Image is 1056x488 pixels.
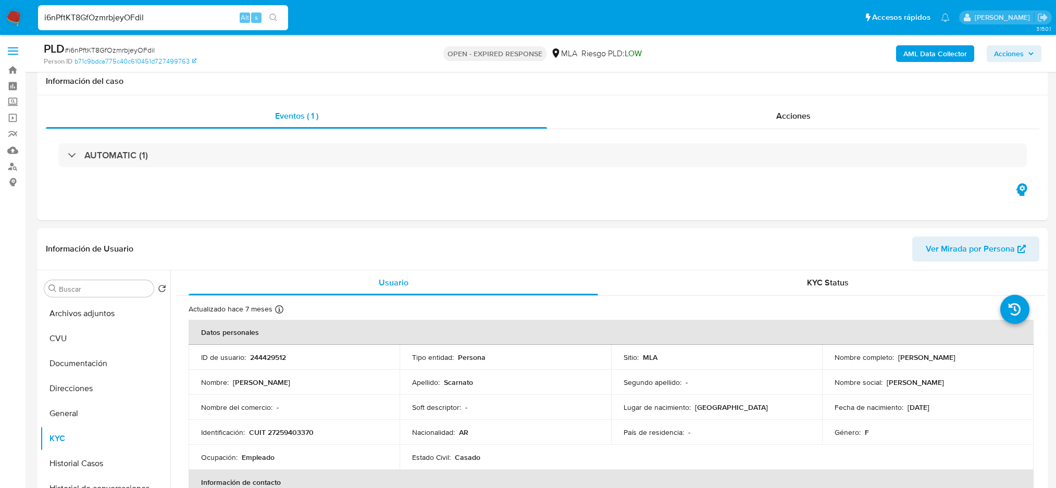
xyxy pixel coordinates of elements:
[44,40,65,57] b: PLD
[465,403,467,412] p: -
[412,353,454,362] p: Tipo entidad :
[40,376,170,401] button: Direcciones
[624,353,639,362] p: Sitio :
[201,403,272,412] p: Nombre del comercio :
[625,47,642,59] span: LOW
[40,301,170,326] button: Archivos adjuntos
[277,403,279,412] p: -
[865,428,869,437] p: F
[624,428,684,437] p: País de residencia :
[624,378,681,387] p: Segundo apellido :
[46,244,133,254] h1: Información de Usuario
[412,453,451,462] p: Estado Civil :
[201,453,238,462] p: Ocupación :
[994,45,1024,62] span: Acciones
[233,378,290,387] p: [PERSON_NAME]
[987,45,1041,62] button: Acciones
[551,48,577,59] div: MLA
[807,277,849,289] span: KYC Status
[455,453,480,462] p: Casado
[412,428,455,437] p: Nacionalidad :
[896,45,974,62] button: AML Data Collector
[898,353,955,362] p: [PERSON_NAME]
[624,403,691,412] p: Lugar de nacimiento :
[643,353,657,362] p: MLA
[695,403,768,412] p: [GEOGRAPHIC_DATA]
[250,353,286,362] p: 244429512
[40,401,170,426] button: General
[158,284,166,296] button: Volver al orden por defecto
[872,12,930,23] span: Accesos rápidos
[412,378,440,387] p: Apellido :
[44,57,72,66] b: Person ID
[201,428,245,437] p: Identificación :
[835,378,883,387] p: Nombre social :
[58,143,1027,167] div: AUTOMATIC (1)
[189,320,1034,345] th: Datos personales
[776,110,811,122] span: Acciones
[835,403,903,412] p: Fecha de nacimiento :
[249,428,314,437] p: CUIT 27259403370
[926,236,1015,261] span: Ver Mirada por Persona
[412,403,461,412] p: Soft descriptor :
[903,45,967,62] b: AML Data Collector
[688,428,690,437] p: -
[40,426,170,451] button: KYC
[201,378,229,387] p: Nombre :
[241,12,249,22] span: Alt
[65,45,155,55] span: # i6nPftKT8GfOzmrbjeyOFdil
[40,326,170,351] button: CVU
[189,304,272,314] p: Actualizado hace 7 meses
[835,353,894,362] p: Nombre completo :
[459,428,468,437] p: AR
[74,57,196,66] a: b71c9bdca775c40c610451d727499763
[38,11,288,24] input: Buscar usuario o caso...
[84,149,148,161] h3: AUTOMATIC (1)
[275,110,318,122] span: Eventos ( 1 )
[201,353,246,362] p: ID de usuario :
[263,10,284,25] button: search-icon
[40,451,170,476] button: Historial Casos
[46,76,1039,86] h1: Información del caso
[887,378,944,387] p: [PERSON_NAME]
[255,12,258,22] span: s
[835,428,861,437] p: Género :
[686,378,688,387] p: -
[1037,12,1048,23] a: Salir
[908,403,929,412] p: [DATE]
[48,284,57,293] button: Buscar
[912,236,1039,261] button: Ver Mirada por Persona
[59,284,150,294] input: Buscar
[242,453,275,462] p: Empleado
[941,13,950,22] a: Notificaciones
[975,12,1034,22] p: abril.medzovich@mercadolibre.com
[443,46,546,61] p: OPEN - EXPIRED RESPONSE
[581,48,642,59] span: Riesgo PLD:
[40,351,170,376] button: Documentación
[379,277,408,289] span: Usuario
[444,378,473,387] p: Scarnato
[458,353,486,362] p: Persona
